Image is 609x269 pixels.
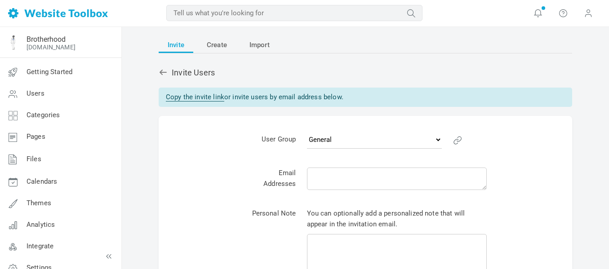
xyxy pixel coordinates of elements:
[244,168,296,208] span: Email Addresses
[27,155,41,163] span: Files
[159,67,572,79] div: Invite Users
[166,93,224,101] a: Copy the invite link
[159,37,193,53] a: Invite
[27,220,55,229] span: Analytics
[207,37,227,53] span: Create
[27,89,44,97] span: Users
[244,134,296,168] span: User Group
[6,35,20,50] img: Facebook%20Profile%20Pic%20Guy%20Blue%20Best.png
[27,242,53,250] span: Integrate
[159,88,572,107] div: or invite users by email address below.
[249,37,270,53] span: Import
[166,5,422,21] input: Tell us what you're looking for
[27,111,60,119] span: Categories
[27,68,72,76] span: Getting Started
[27,132,45,141] span: Pages
[240,37,279,53] a: Import
[27,35,66,44] a: Brotherhood
[27,44,76,51] a: [DOMAIN_NAME]
[27,199,51,207] span: Themes
[168,37,184,53] span: Invite
[27,177,57,185] span: Calendars
[198,37,236,53] a: Create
